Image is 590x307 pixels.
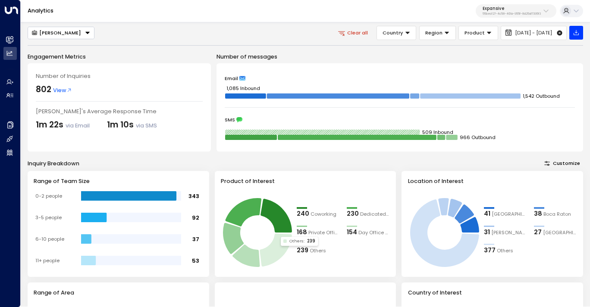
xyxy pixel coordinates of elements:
[225,75,238,81] span: Email
[34,288,203,297] h3: Range of Area
[497,247,513,254] span: Others
[333,26,374,40] button: Clear all
[28,159,79,167] div: Inquiry Breakdown
[28,27,94,39] div: Button group with a nested menu
[35,214,62,221] tspan: 3-5 people
[408,288,577,297] h3: Country of Interest
[36,84,51,96] div: 802
[192,235,199,242] tspan: 37
[36,119,90,131] div: 1m 22s
[347,228,390,237] div: 154Day Office Pass
[492,211,527,218] span: Main Street
[360,211,390,218] span: Dedicated Desk
[464,29,485,37] span: Product
[53,86,72,94] span: View
[36,107,203,115] div: [PERSON_NAME]'s Average Response Time
[35,236,64,242] tspan: 6-10 people
[297,246,308,255] div: 239
[31,30,81,36] div: [PERSON_NAME]
[225,117,575,123] div: SMS
[297,209,340,219] div: 240Coworking
[484,209,490,219] div: 41
[358,229,390,236] span: Day Office Pass
[310,247,326,254] span: Others
[419,26,456,40] button: Region
[35,257,60,264] tspan: 11+ people
[425,29,442,37] span: Region
[534,209,542,219] div: 38
[308,229,340,236] span: Private Office
[458,26,498,40] button: Product
[460,134,496,141] tspan: 966 Outbound
[534,228,577,237] div: 27Upper Kirby/Greenway
[541,158,583,168] button: Customize
[484,228,527,237] div: 31Wacker
[192,214,199,221] tspan: 92
[28,27,94,39] button: [PERSON_NAME]
[501,26,566,40] button: [DATE] - [DATE]
[188,192,199,199] tspan: 343
[221,177,390,185] h3: Product of Interest
[192,257,199,264] tspan: 53
[36,72,203,80] div: Number of Inquiries
[66,122,90,129] span: via Email
[226,85,260,92] tspan: 1,085 Inbound
[483,12,541,16] p: 55becf27-4c58-461a-955f-8d25af7395f3
[28,7,53,14] a: Analytics
[347,209,359,219] div: 230
[383,29,403,37] span: Country
[534,228,542,237] div: 27
[297,228,340,237] div: 168Private Office
[484,228,490,237] div: 31
[347,209,390,219] div: 230Dedicated Desk
[347,228,357,237] div: 154
[515,30,552,36] span: [DATE] - [DATE]
[297,246,340,255] div: 239Others
[543,229,577,236] span: Upper Kirby/Greenway
[534,209,577,219] div: 38Boca Raton
[217,53,583,61] p: Number of messages
[422,129,453,136] tspan: 509 Inbound
[543,211,571,218] span: Boca Raton
[483,6,541,11] p: Expansive
[297,228,307,237] div: 168
[484,246,527,255] div: 377Others
[34,177,203,185] h3: Range of Team Size
[35,192,62,199] tspan: 0-2 people
[476,4,556,18] button: Expansive55becf27-4c58-461a-955f-8d25af7395f3
[484,246,496,255] div: 377
[491,229,527,236] span: Wacker
[28,53,211,61] p: Engagement Metrics
[484,209,527,219] div: 41Main Street
[136,122,157,129] span: via SMS
[523,93,560,99] tspan: 1,542 Outbound
[408,177,577,185] h3: Location of Interest
[311,211,336,218] span: Coworking
[377,26,417,40] button: Country
[107,119,157,131] div: 1m 10s
[297,209,309,219] div: 240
